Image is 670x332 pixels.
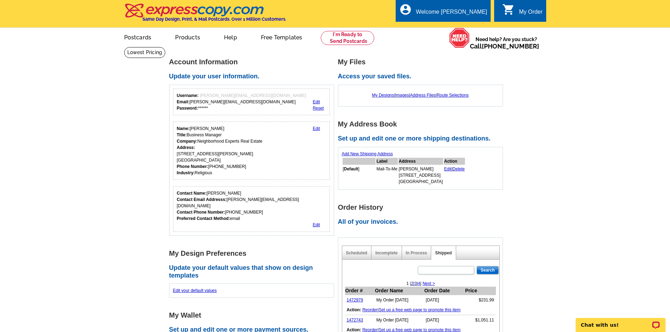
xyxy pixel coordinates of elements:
[424,315,465,325] td: [DATE]
[477,266,498,274] input: Search
[177,216,230,221] strong: Preferred Contact Method:
[173,186,330,232] div: Who should we contact regarding order issues?
[416,9,487,19] div: Welcome [PERSON_NAME]
[376,158,398,165] th: Label
[347,298,363,302] a: 1472979
[313,99,320,104] a: Edit
[177,191,207,196] strong: Contact Name:
[345,305,496,315] td: |
[313,106,324,111] a: Reset
[164,28,211,45] a: Products
[177,132,187,137] strong: Title:
[177,139,198,144] strong: Company:
[177,92,306,111] div: [PERSON_NAME][EMAIL_ADDRESS][DOMAIN_NAME] ******
[169,312,338,319] h1: My Wallet
[571,310,670,332] iframe: LiveChat chat widget
[470,36,543,50] span: Need help? Are you stuck?
[437,93,469,98] a: Route Selections
[177,106,198,111] strong: Password:
[470,43,539,50] span: Call
[376,165,398,185] td: Mail-To-Me
[200,93,306,98] span: [PERSON_NAME][EMAIL_ADDRESS][DOMAIN_NAME]
[173,89,330,115] div: Your login information.
[177,99,190,104] strong: Email:
[313,126,320,131] a: Edit
[379,307,461,312] a: Set up a free web page to promote this item
[519,9,543,19] div: My Order
[465,315,496,325] td: $1,051.11
[444,165,465,185] td: |
[173,288,217,293] a: Edit your default values
[177,210,225,215] strong: Contact Phone Number:
[375,287,424,295] th: Order Name
[250,28,314,45] a: Free Templates
[406,250,427,255] a: In Process
[173,122,330,180] div: Your personal details.
[449,28,470,48] img: help
[347,307,361,312] b: Action:
[453,167,465,171] a: Delete
[465,287,496,295] th: Price
[345,287,375,295] th: Order #
[177,93,199,98] strong: Username:
[502,3,515,16] i: shopping_cart
[177,190,326,222] div: [PERSON_NAME] [PERSON_NAME][EMAIL_ADDRESS][DOMAIN_NAME] [PHONE_NUMBER] email
[177,164,208,169] strong: Phone Number:
[375,315,424,325] td: My Order [DATE]
[362,307,377,312] a: Reorder
[338,121,507,128] h1: My Address Book
[169,250,338,257] h1: My Design Preferences
[313,222,320,227] a: Edit
[418,281,420,286] a: 4
[338,135,507,143] h2: Set up and edit one or more shipping destinations.
[435,250,452,255] a: Shipped
[169,264,338,279] h2: Update your default values that show on design templates
[346,250,368,255] a: Scheduled
[375,295,424,305] td: My Order [DATE]
[422,281,435,286] a: Next >
[411,281,414,286] a: 2
[169,58,338,66] h1: Account Information
[213,28,248,45] a: Help
[502,8,543,17] a: shopping_cart My Order
[177,125,262,176] div: [PERSON_NAME] Business Manager Neighborhood Experts Real Estate [STREET_ADDRESS][PERSON_NAME] [GE...
[177,126,190,131] strong: Name:
[398,158,443,165] th: Address
[142,17,286,22] h4: Same Day Design, Print, & Mail Postcards. Over 1 Million Customers.
[372,93,394,98] a: My Designs
[342,280,499,287] div: 1 | | | |
[444,167,452,171] a: Edit
[414,281,417,286] a: 3
[338,58,507,66] h1: My Files
[338,218,507,226] h2: All of your invoices.
[338,73,507,80] h2: Access your saved files.
[342,151,393,156] a: Add New Shipping Address
[424,287,465,295] th: Order Date
[424,295,465,305] td: [DATE]
[113,28,163,45] a: Postcards
[177,197,227,202] strong: Contact Email Addresss:
[344,167,358,171] b: Default
[347,318,363,323] a: 1472743
[338,204,507,211] h1: Order History
[410,93,436,98] a: Address Files
[398,165,443,185] td: [PERSON_NAME] [STREET_ADDRESS] [GEOGRAPHIC_DATA]
[444,158,465,165] th: Action
[465,295,496,305] td: $231.99
[375,250,397,255] a: Incomplete
[395,93,409,98] a: Images
[342,89,499,102] div: | | |
[343,165,376,185] td: [ ]
[177,145,195,150] strong: Address:
[482,43,539,50] a: [PHONE_NUMBER]
[124,8,286,22] a: Same Day Design, Print, & Mail Postcards. Over 1 Million Customers.
[169,73,338,80] h2: Update your user information.
[177,170,195,175] strong: Industry:
[399,3,412,16] i: account_circle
